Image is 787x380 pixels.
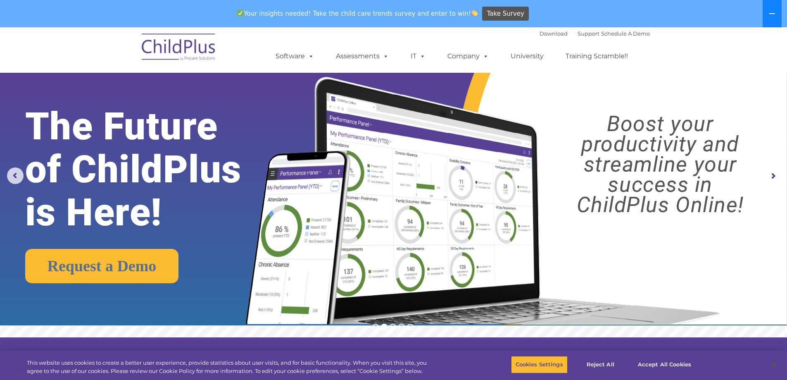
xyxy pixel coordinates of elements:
[540,30,568,37] a: Download
[267,48,322,65] a: Software
[25,249,179,283] a: Request a Demo
[482,7,529,21] a: Take Survey
[511,356,568,373] button: Cookies Settings
[765,356,783,374] button: Close
[402,48,434,65] a: IT
[578,30,599,37] a: Support
[502,48,552,65] a: University
[237,10,243,16] img: ✅
[234,5,481,22] span: Your insights needed! Take the child care trends survey and enter to win!
[25,105,276,234] rs-layer: The Future of ChildPlus is Here!
[575,356,626,373] button: Reject All
[487,7,524,21] span: Take Survey
[27,359,433,375] div: This website uses cookies to create a better user experience, provide statistics about user visit...
[544,114,777,215] rs-layer: Boost your productivity and streamline your success in ChildPlus Online!
[540,30,650,37] font: |
[557,48,636,65] a: Training Scramble!!
[601,30,650,37] a: Schedule A Demo
[633,356,696,373] button: Accept All Cookies
[471,10,478,16] img: 👏
[138,28,220,69] img: ChildPlus by Procare Solutions
[439,48,497,65] a: Company
[328,48,397,65] a: Assessments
